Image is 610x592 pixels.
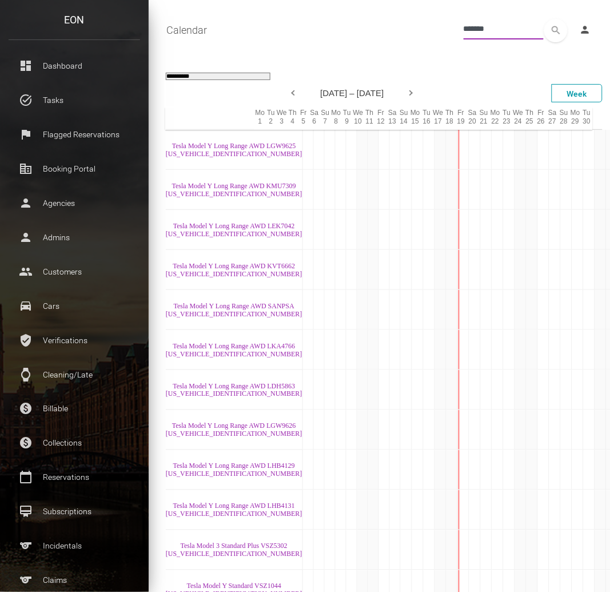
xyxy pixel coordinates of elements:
[467,108,478,129] div: Sa 20
[166,262,302,278] a: Tesla Model Y Long Range AWD KVT6662 [US_VEHICLE_IDENTIFICATION_NUMBER]
[298,108,309,129] div: Fr 5
[265,108,276,129] div: Tu 2
[166,450,303,490] td: Tesla Model Y Long Range AWD LHB4129 7SAYGDEE5NF481479
[320,108,330,129] div: Su 7
[421,108,432,129] div: Tu 16
[9,86,140,114] a: task_alt Tasks
[166,170,303,210] td: Tesla Model Y Long Range AWD KMU7309 7SAYGDEE7NF385899
[544,19,568,42] button: search
[166,462,302,478] a: Tesla Model Y Long Range AWD LHB4129 [US_VEHICLE_IDENTIFICATION_NUMBER]
[569,108,581,129] div: Mo 29
[166,342,302,358] a: Tesla Model Y Long Range AWD LKA4766 [US_VEHICLE_IDENTIFICATION_NUMBER]
[9,257,140,286] a: people Customers
[166,290,303,330] td: Tesla Model Y Long Range AWD SANPSA 7SAYGDED5RA301377
[386,108,398,129] div: Sa 13
[166,210,303,250] td: Tesla Model Y Long Range AWD LEK7042 7SAYGDEE7NF386440
[17,126,131,143] p: Flagged Reservations
[512,108,524,129] div: We 24
[276,108,287,129] div: We 3
[286,85,298,102] div: Previous
[9,395,140,423] a: paid Billable
[17,400,131,418] p: Billable
[352,108,364,129] div: We 10
[17,332,131,349] p: Verifications
[455,108,467,129] div: Fr 19
[309,108,320,129] div: Sa 6
[330,108,341,129] div: Mo 8
[166,382,302,398] a: Tesla Model Y Long Range AWD LDH5863 [US_VEHICLE_IDENTIFICATION_NUMBER]
[9,51,140,80] a: dashboard Dashboard
[547,108,558,129] div: Sa 27
[432,108,444,129] div: We 17
[571,19,601,42] a: person
[409,108,421,129] div: Mo 15
[166,542,302,558] a: Tesla Model 3 Standard Plus VSZ5302 [US_VEHICLE_IDENTIFICATION_NUMBER]
[166,490,303,530] td: Tesla Model Y Long Range AWD LHB4131 7SAYGDEE7NF386177
[398,108,409,129] div: Su 14
[17,160,131,177] p: Booking Portal
[9,429,140,458] a: paid Collections
[9,154,140,183] a: corporate_fare Booking Portal
[406,85,418,102] div: Next
[166,410,303,450] td: Tesla Model Y Long Range AWD LGW9626 7SAYGDEE7NF386048
[254,108,265,129] div: Mo 1
[501,108,512,129] div: Tu 23
[166,222,302,238] a: Tesla Model Y Long Range AWD LEK7042 [US_VEHICLE_IDENTIFICATION_NUMBER]
[166,502,302,518] a: Tesla Model Y Long Range AWD LHB4131 [US_VEHICLE_IDENTIFICATION_NUMBER]
[166,130,303,170] td: Tesla Model Y Long Range AWD LGW9625 7SAYGDEE7NF481497
[17,572,131,589] p: Claims
[9,292,140,320] a: drive_eta Cars
[166,250,303,290] td: Tesla Model Y Long Range AWD KVT6662 7SAYGDEE0NF481311
[9,532,140,561] a: sports Incidentals
[9,326,140,355] a: verified_user Verifications
[166,142,302,158] a: Tesla Model Y Long Range AWD LGW9625 [US_VEHICLE_IDENTIFICATION_NUMBER]
[524,108,535,129] div: Th 25
[166,182,302,198] a: Tesla Model Y Long Range AWD KMU7309 [US_VEHICLE_IDENTIFICATION_NUMBER]
[17,297,131,315] p: Cars
[9,360,140,389] a: watch Cleaning/Late
[9,223,140,252] a: person Admins
[364,108,375,129] div: Th 11
[17,263,131,280] p: Customers
[17,194,131,212] p: Agencies
[287,108,298,129] div: Th 4
[581,108,592,129] div: Tu 30
[166,302,302,318] a: Tesla Model Y Long Range AWD SANPSA [US_VEHICLE_IDENTIFICATION_NUMBER]
[17,57,131,74] p: Dashboard
[17,503,131,521] p: Subscriptions
[341,108,352,129] div: Tu 9
[17,92,131,109] p: Tasks
[558,108,569,129] div: Su 28
[166,330,303,370] td: Tesla Model Y Long Range AWD LKA4766 7SAYGDEE5NF385612
[17,435,131,452] p: Collections
[9,463,140,492] a: calendar_today Reservations
[166,16,207,45] a: Calendar
[552,84,603,102] div: Week
[166,530,303,570] td: Tesla Model 3 Standard Plus VSZ5302 5YJ3E1EA3RF731882
[444,108,455,129] div: Th 18
[17,229,131,246] p: Admins
[375,108,386,129] div: Fr 12
[489,108,501,129] div: Mo 22
[17,469,131,486] p: Reservations
[166,370,303,410] td: Tesla Model Y Long Range AWD LDH5863 7SAYGDEE8NF386429
[17,538,131,555] p: Incidentals
[9,120,140,149] a: flag Flagged Reservations
[9,498,140,526] a: card_membership Subscriptions
[535,108,547,129] div: Fr 26
[478,108,489,129] div: Su 21
[17,366,131,383] p: Cleaning/Late
[166,422,302,438] a: Tesla Model Y Long Range AWD LGW9626 [US_VEHICLE_IDENTIFICATION_NUMBER]
[9,189,140,217] a: person Agencies
[134,84,571,102] div: [DATE] – [DATE]
[580,24,591,35] i: person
